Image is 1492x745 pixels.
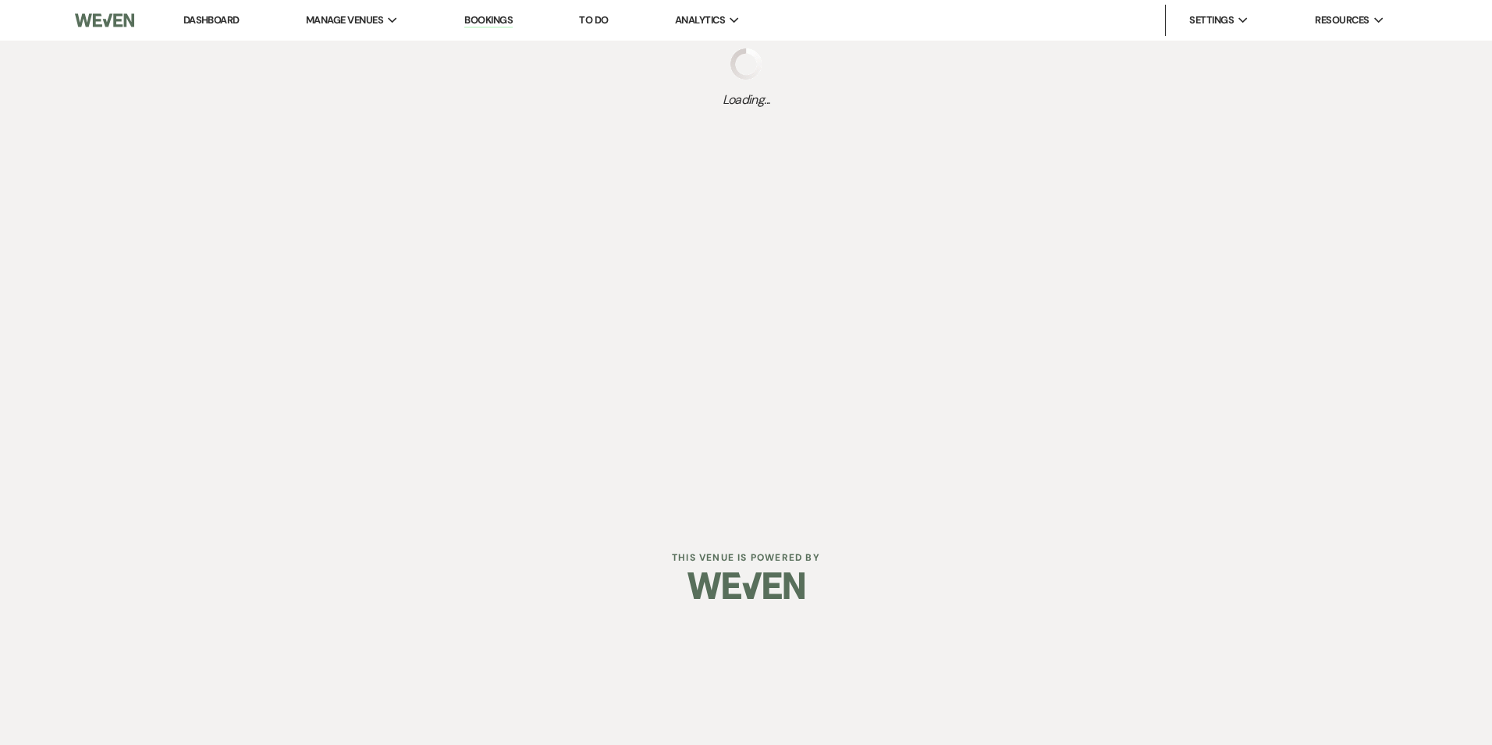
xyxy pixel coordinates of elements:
span: Resources [1315,12,1369,28]
span: Analytics [675,12,725,28]
a: Dashboard [183,13,240,27]
img: Weven Logo [687,558,805,613]
span: Loading... [723,91,770,109]
a: To Do [579,13,608,27]
img: loading spinner [730,48,762,80]
a: Bookings [464,13,513,28]
span: Manage Venues [306,12,383,28]
span: Settings [1189,12,1234,28]
img: Weven Logo [75,4,134,37]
